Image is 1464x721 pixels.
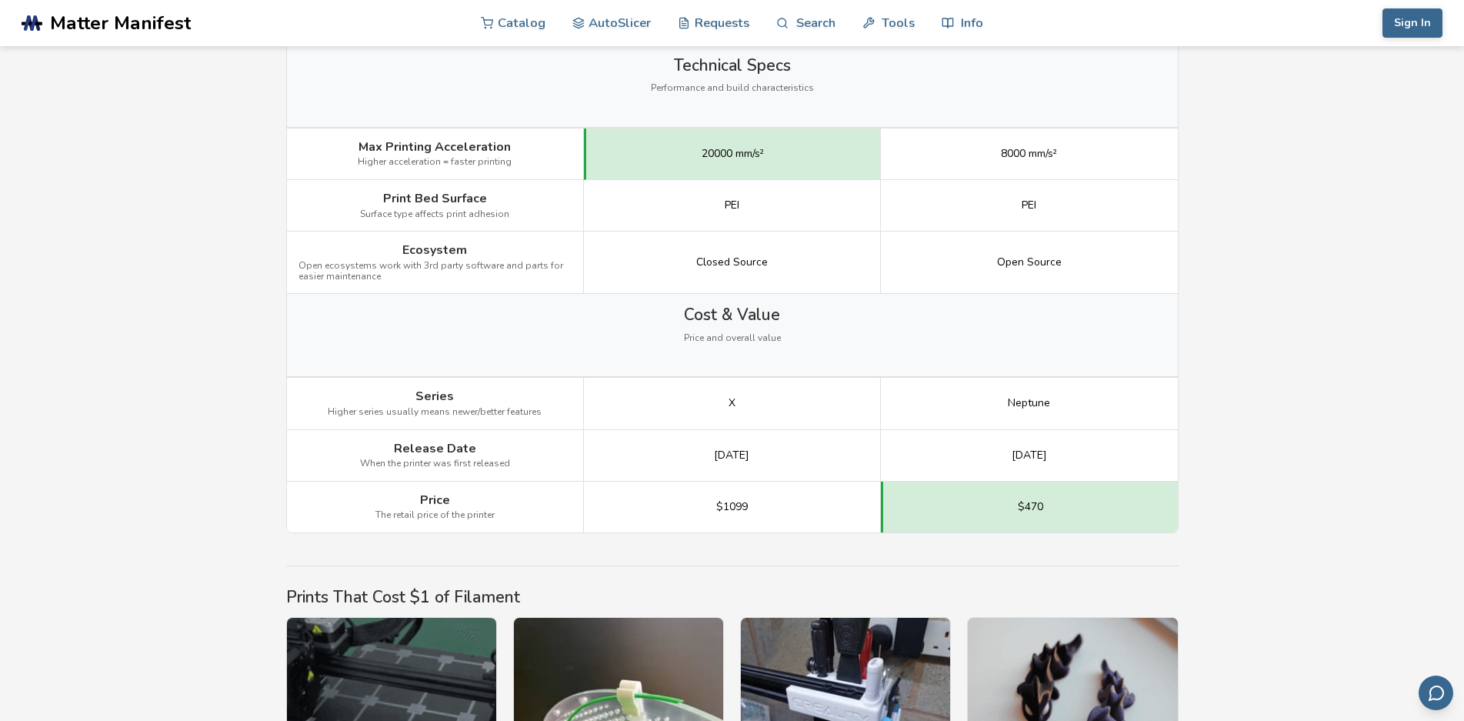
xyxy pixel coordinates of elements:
[1022,199,1036,212] span: PEI
[394,442,476,456] span: Release Date
[702,148,764,160] span: 20000 mm/s²
[360,459,510,469] span: When the printer was first released
[375,510,495,521] span: The retail price of the printer
[1001,148,1057,160] span: 8000 mm/s²
[674,56,791,75] span: Technical Specs
[684,305,780,324] span: Cost & Value
[997,256,1062,269] span: Open Source
[714,449,749,462] span: [DATE]
[383,192,487,205] span: Print Bed Surface
[50,12,191,34] span: Matter Manifest
[358,140,511,154] span: Max Printing Acceleration
[1012,449,1047,462] span: [DATE]
[1382,8,1442,38] button: Sign In
[651,83,814,94] span: Performance and build characteristics
[716,501,748,513] span: $1099
[286,588,1179,606] h2: Prints That Cost $1 of Filament
[725,199,739,212] span: PEI
[420,493,450,507] span: Price
[360,209,509,220] span: Surface type affects print adhesion
[415,389,454,403] span: Series
[402,243,467,257] span: Ecosystem
[729,397,735,409] span: X
[298,261,572,282] span: Open ecosystems work with 3rd party software and parts for easier maintenance
[358,157,512,168] span: Higher acceleration = faster printing
[328,407,542,418] span: Higher series usually means newer/better features
[696,256,768,269] span: Closed Source
[1419,676,1453,710] button: Send feedback via email
[1018,501,1043,513] span: $470
[1008,397,1050,409] span: Neptune
[684,333,781,344] span: Price and overall value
